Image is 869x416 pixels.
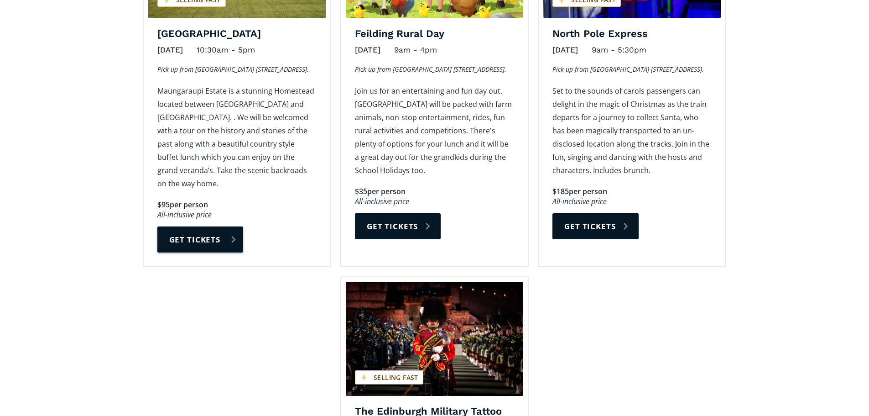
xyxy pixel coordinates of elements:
div: per person [170,200,208,210]
div: 9am - 5:30pm [592,43,646,57]
div: All-inclusive price [552,197,712,206]
p: Set to the sounds of carols passengers can delight in the magic of Christmas as the train departs... [552,84,712,177]
div: $35 [355,186,367,197]
p: Join us for an entertaining and fun day out. [GEOGRAPHIC_DATA] will be packed with farm animals, ... [355,84,514,177]
h4: Feilding Rural Day [355,27,514,41]
div: All-inclusive price [157,210,317,220]
p: Maungaraupi Estate is a stunning Homestead located between [GEOGRAPHIC_DATA] and [GEOGRAPHIC_DATA... [157,84,317,190]
div: Selling fast [355,370,423,384]
div: 10:30am - 5pm [197,43,255,57]
div: per person [569,186,607,197]
h4: North Pole Express [552,27,712,41]
div: per person [367,186,406,197]
a: Get tickets [552,213,638,239]
div: [DATE] [552,43,578,57]
div: 9am - 4pm [394,43,437,57]
div: $185 [552,186,569,197]
p: Pick up from [GEOGRAPHIC_DATA] [STREET_ADDRESS]. [157,63,317,75]
p: Pick up from [GEOGRAPHIC_DATA] [STREET_ADDRESS]. [552,63,712,75]
div: All-inclusive price [355,197,514,206]
h4: [GEOGRAPHIC_DATA] [157,27,317,41]
div: $95 [157,200,170,210]
div: [DATE] [157,43,183,57]
a: Get tickets [157,226,243,253]
p: Pick up from [GEOGRAPHIC_DATA] [STREET_ADDRESS]. [355,63,514,75]
a: Get tickets [355,213,441,239]
div: [DATE] [355,43,380,57]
